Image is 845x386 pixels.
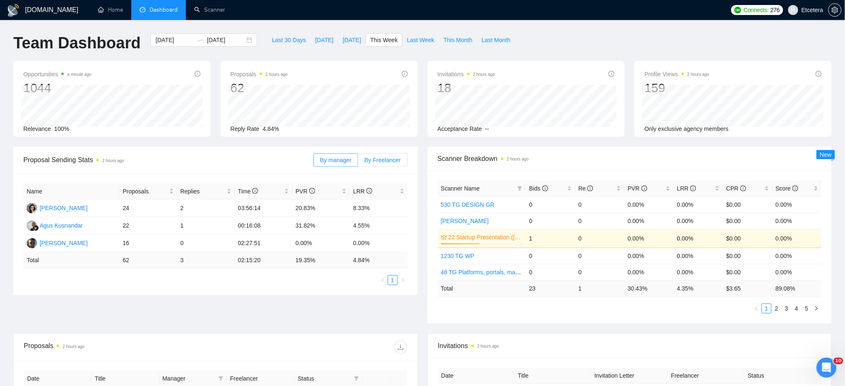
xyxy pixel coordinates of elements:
td: 02:15:20 [235,252,292,268]
a: 1230 TG WP [441,253,475,259]
td: 02:27:51 [235,235,292,252]
div: [PERSON_NAME] [40,203,88,213]
span: This Month [444,35,472,45]
iframe: Intercom live chat [817,358,837,378]
td: 0.00% [292,235,350,252]
td: 0.00% [624,248,674,264]
td: 0 [526,196,575,213]
button: Last Week [402,33,439,47]
th: Replies [177,183,235,200]
span: Profile Views [644,69,710,79]
button: right [812,303,822,313]
td: 0 [575,196,624,213]
td: 1 [177,217,235,235]
span: [DATE] [343,35,361,45]
th: Title [514,368,591,384]
th: Freelancer [668,368,745,384]
div: 159 [644,80,710,96]
div: [PERSON_NAME] [40,238,88,248]
time: 2 hours ago [477,344,499,348]
li: Next Page [398,275,408,285]
span: info-circle [609,71,614,77]
span: This Week [370,35,398,45]
span: Proposals [123,187,167,196]
td: 30.43 % [624,280,674,296]
td: 0 [526,213,575,229]
td: 00:16:08 [235,217,292,235]
td: 22 [119,217,177,235]
img: AK [27,221,37,231]
td: 0.00% [624,264,674,280]
div: 62 [231,80,288,96]
th: Name [23,183,119,200]
span: Bids [529,185,548,192]
a: TT[PERSON_NAME] [27,204,88,211]
td: 0.00% [772,213,822,229]
td: 19.35 % [292,252,350,268]
a: 5 [802,304,811,313]
span: Last 30 Days [272,35,306,45]
span: Acceptance Rate [438,125,482,132]
span: info-circle [542,185,548,191]
span: Invitations [438,341,822,351]
td: 0.00% [674,229,723,248]
td: 0.00% [350,235,407,252]
td: 0 [575,229,624,248]
td: 2 [177,200,235,217]
li: 3 [782,303,792,313]
span: info-circle [740,185,746,191]
span: Scanner Name [441,185,480,192]
span: By Freelancer [364,157,401,163]
td: 0.00% [624,229,674,248]
span: setting [829,7,841,13]
span: CPR [726,185,746,192]
span: Replies [181,187,225,196]
time: 2 hours ago [687,72,710,77]
span: Scanner Breakdown [438,153,822,164]
span: Score [776,185,798,192]
td: $ 3.65 [723,280,772,296]
button: Last Month [477,33,515,47]
div: Agus Kusnandar [40,221,83,230]
img: upwork-logo.png [735,7,741,13]
span: info-circle [642,185,647,191]
span: -- [485,125,489,132]
input: End date [207,35,245,45]
a: homeHome [98,6,123,13]
td: $0.00 [723,248,772,264]
a: 2 [772,304,781,313]
span: 100% [54,125,69,132]
a: AKAgus Kusnandar [27,222,83,228]
span: user [790,7,796,13]
span: info-circle [816,71,822,77]
a: [PERSON_NAME] [441,218,489,224]
td: 0.00% [772,264,822,280]
span: info-circle [402,71,408,77]
span: info-circle [309,188,315,194]
time: 2 hours ago [102,158,124,163]
span: Relevance [23,125,51,132]
span: Proposals [231,69,288,79]
td: 4.84 % [350,252,407,268]
span: filter [352,372,361,385]
td: 0.00% [624,213,674,229]
span: filter [354,376,359,381]
span: Invitations [438,69,495,79]
td: Total [23,252,119,268]
span: filter [217,372,225,385]
td: 3 [177,252,235,268]
th: Proposals [119,183,177,200]
td: 0.00% [674,264,723,280]
button: Last 30 Days [267,33,311,47]
span: 4.84% [263,125,279,132]
li: 4 [792,303,802,313]
span: Status [298,374,350,383]
span: LRR [677,185,696,192]
a: AP[PERSON_NAME] [27,239,88,246]
span: PVR [628,185,647,192]
td: 03:56:14 [235,200,292,217]
td: 0 [575,213,624,229]
a: 1 [762,304,771,313]
span: left [754,306,759,311]
span: left [380,278,385,283]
